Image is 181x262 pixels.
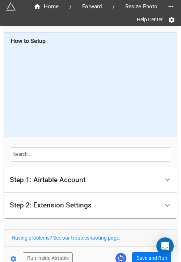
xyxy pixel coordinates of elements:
a: Home [26,2,67,11]
div: Step 2: Extension Settings [10,202,92,209]
li: / [113,3,115,10]
b: How to Setup [11,38,46,44]
div: Open Intercom Messenger [156,237,174,255]
div: Step 1: Airtable Account [10,176,85,184]
img: miniextensions-icon.73ae0678.png [6,1,16,12]
nav: breadcrumb [26,2,165,11]
div: Home [34,3,59,11]
div: Step 1: Airtable Account [4,167,177,193]
span: Resize Photo [121,3,162,11]
input: Search... [10,147,171,161]
span: Forward [78,3,106,11]
iframe: How to Resize Images on Airtable in Bulk! [11,48,171,131]
a: Help Center [132,13,168,26]
div: Step 2: Extension Settings [4,193,177,218]
li: / [70,3,72,10]
a: Having problems? See our troubleshooting page. [12,235,121,241]
a: Forward [75,2,110,11]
